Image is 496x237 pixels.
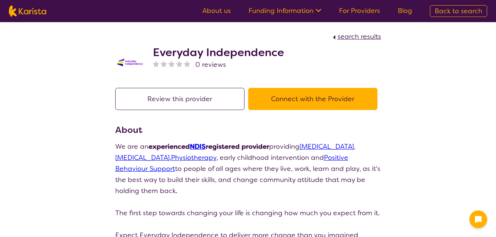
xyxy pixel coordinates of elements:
[338,32,381,41] span: search results
[148,142,269,151] strong: experienced registered provider
[300,142,354,151] a: [MEDICAL_DATA]
[195,59,226,70] span: 0 reviews
[190,142,206,151] a: NDIS
[248,88,377,110] button: Connect with the Provider
[331,32,381,41] a: search results
[435,7,482,16] span: Back to search
[115,123,381,137] h3: About
[171,153,216,162] a: Physiotherapy
[9,6,46,17] img: Karista logo
[398,6,412,15] a: Blog
[115,88,244,110] button: Review this provider
[176,61,182,67] img: nonereviewstar
[115,141,381,196] p: We are an providing , , , early childhood intervention and to people of all ages where they live,...
[115,207,381,219] p: The first step towards changing your life is changing how much you expect from it.
[161,61,167,67] img: nonereviewstar
[153,46,284,59] h2: Everyday Independence
[248,95,381,103] a: Connect with the Provider
[339,6,380,15] a: For Providers
[184,61,190,67] img: nonereviewstar
[115,153,170,162] a: [MEDICAL_DATA]
[202,6,231,15] a: About us
[249,6,321,15] a: Funding Information
[168,61,175,67] img: nonereviewstar
[115,95,248,103] a: Review this provider
[115,56,145,68] img: kdssqoqrr0tfqzmv8ac0.png
[430,5,487,17] a: Back to search
[153,61,159,67] img: nonereviewstar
